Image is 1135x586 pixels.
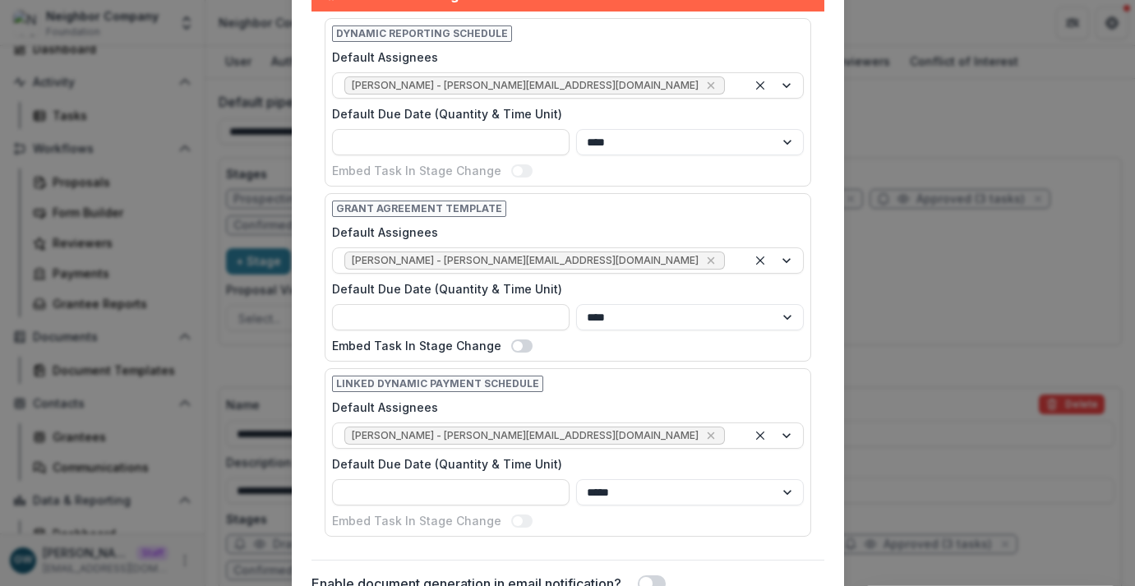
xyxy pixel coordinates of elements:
[332,376,543,392] span: Linked Dynamic Payment Schedule
[750,426,770,445] div: Clear selected options
[352,255,699,266] span: [PERSON_NAME] - [PERSON_NAME][EMAIL_ADDRESS][DOMAIN_NAME]
[332,224,794,241] label: Default Assignees
[332,162,501,179] label: Embed Task In Stage Change
[332,337,501,354] label: Embed Task In Stage Change
[332,399,794,416] label: Default Assignees
[352,80,699,91] span: [PERSON_NAME] - [PERSON_NAME][EMAIL_ADDRESS][DOMAIN_NAME]
[332,455,794,473] label: Default Due Date (Quantity & Time Unit)
[332,105,794,122] label: Default Due Date (Quantity & Time Unit)
[703,77,719,94] div: Remove Kerri Lopez-Howell - kerri@neighbor.company
[332,280,794,298] label: Default Due Date (Quantity & Time Unit)
[750,251,770,270] div: Clear selected options
[332,201,506,217] span: Grant Agreement Template
[332,512,501,529] label: Embed Task In Stage Change
[352,430,699,441] span: [PERSON_NAME] - [PERSON_NAME][EMAIL_ADDRESS][DOMAIN_NAME]
[750,76,770,95] div: Clear selected options
[703,252,719,269] div: Remove Kerri Lopez-Howell - kerri@neighbor.company
[311,12,824,560] div: Advanced Configuration
[332,25,512,42] span: Dynamic Reporting Schedule
[332,48,794,66] label: Default Assignees
[703,427,719,444] div: Remove Kerri Lopez-Howell - kerri@neighbor.company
